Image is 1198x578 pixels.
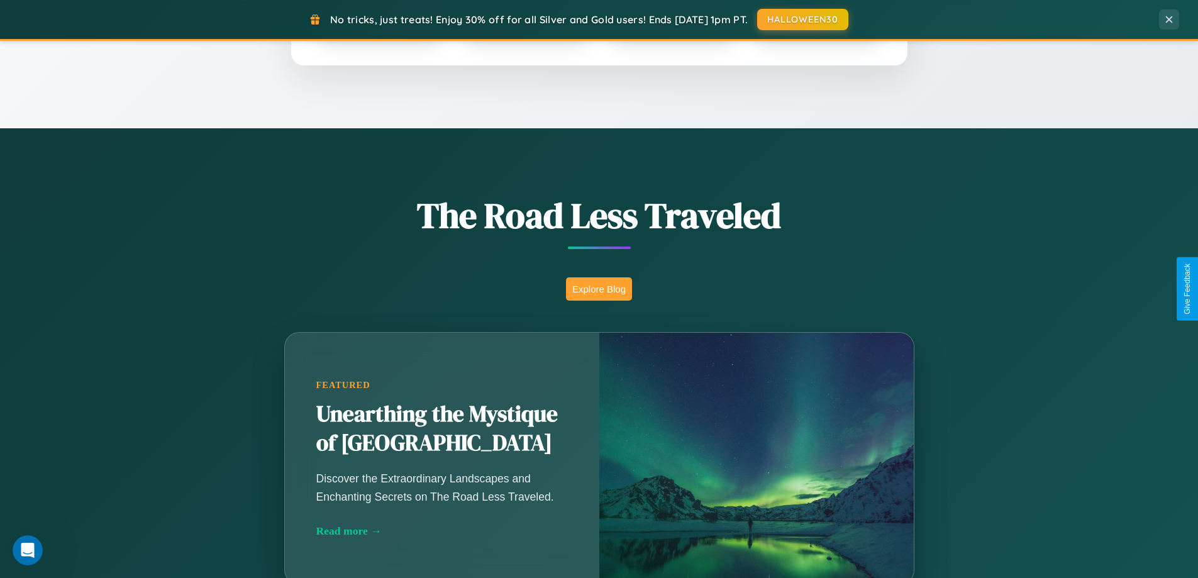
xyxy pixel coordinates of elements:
button: HALLOWEEN30 [757,9,848,30]
h2: Unearthing the Mystique of [GEOGRAPHIC_DATA] [316,400,568,458]
div: Give Feedback [1183,264,1192,314]
h1: The Road Less Traveled [222,191,977,240]
button: Explore Blog [566,277,632,301]
p: Discover the Extraordinary Landscapes and Enchanting Secrets on The Road Less Traveled. [316,470,568,505]
span: No tricks, just treats! Enjoy 30% off for all Silver and Gold users! Ends [DATE] 1pm PT. [330,13,748,26]
iframe: Intercom live chat [13,535,43,565]
div: Featured [316,380,568,391]
div: Read more → [316,525,568,538]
